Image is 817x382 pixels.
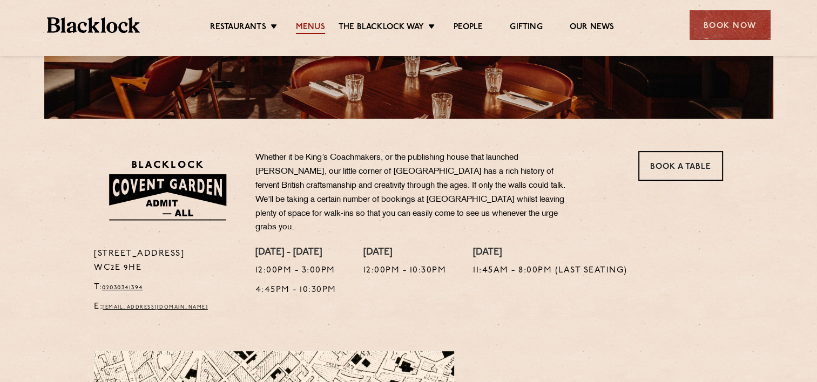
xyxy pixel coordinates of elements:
[363,264,447,278] p: 12:00pm - 10:30pm
[103,305,208,310] a: [EMAIL_ADDRESS][DOMAIN_NAME]
[255,151,574,235] p: Whether it be King’s Coachmakers, or the publishing house that launched [PERSON_NAME], our little...
[94,247,239,275] p: [STREET_ADDRESS] WC2E 9HE
[94,151,239,229] img: BLA_1470_CoventGarden_Website_Solid.svg
[638,151,723,181] a: Book a Table
[296,22,325,34] a: Menus
[210,22,266,34] a: Restaurants
[94,281,239,295] p: T:
[363,247,447,259] h4: [DATE]
[690,10,771,40] div: Book Now
[473,247,627,259] h4: [DATE]
[102,284,143,291] a: 02030341394
[473,264,627,278] p: 11:45am - 8:00pm (Last Seating)
[510,22,542,34] a: Gifting
[47,17,140,33] img: BL_Textured_Logo-footer-cropped.svg
[339,22,424,34] a: The Blacklock Way
[570,22,615,34] a: Our News
[255,264,336,278] p: 12:00pm - 3:00pm
[454,22,483,34] a: People
[255,283,336,297] p: 4:45pm - 10:30pm
[255,247,336,259] h4: [DATE] - [DATE]
[94,300,239,314] p: E:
